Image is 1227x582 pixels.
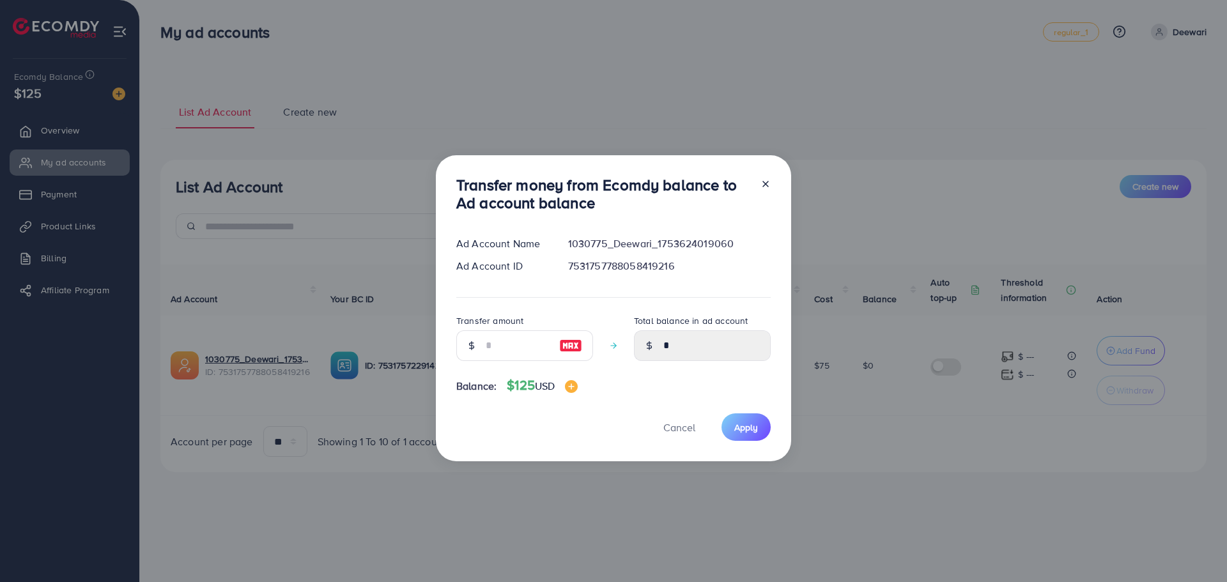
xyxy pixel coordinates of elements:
[456,314,523,327] label: Transfer amount
[456,176,750,213] h3: Transfer money from Ecomdy balance to Ad account balance
[446,259,558,273] div: Ad Account ID
[559,338,582,353] img: image
[1173,525,1217,572] iframe: Chat
[535,379,555,393] span: USD
[647,413,711,441] button: Cancel
[634,314,748,327] label: Total balance in ad account
[663,420,695,434] span: Cancel
[558,259,781,273] div: 7531757788058419216
[734,421,758,434] span: Apply
[456,379,497,394] span: Balance:
[558,236,781,251] div: 1030775_Deewari_1753624019060
[565,380,578,393] img: image
[446,236,558,251] div: Ad Account Name
[507,378,578,394] h4: $125
[722,413,771,441] button: Apply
